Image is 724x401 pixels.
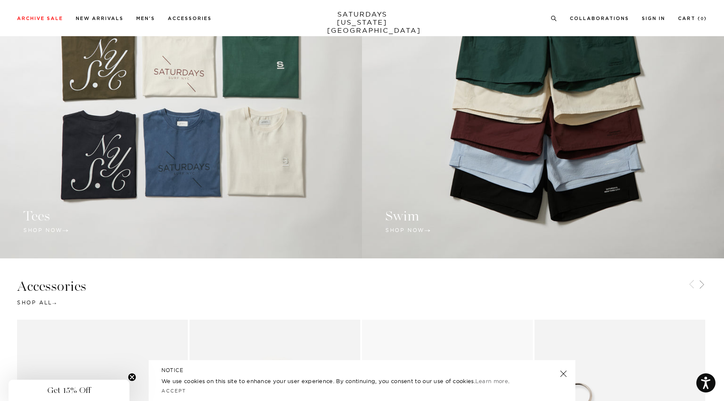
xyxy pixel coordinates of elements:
a: New Arrivals [76,16,124,21]
h3: Accessories [17,279,707,293]
small: 0 [701,17,704,21]
a: Cart (0) [678,16,707,21]
a: Archive Sale [17,16,63,21]
a: SATURDAYS[US_STATE][GEOGRAPHIC_DATA] [327,10,397,34]
div: Get 15% OffClose teaser [9,380,129,401]
a: Sign In [642,16,665,21]
a: Accessories [168,16,212,21]
h5: NOTICE [161,367,563,374]
a: Learn more [475,378,508,384]
p: We use cookies on this site to enhance your user experience. By continuing, you consent to our us... [161,377,532,385]
button: Close teaser [128,373,136,381]
a: Accept [161,388,186,394]
a: Collaborations [570,16,629,21]
span: Get 15% Off [47,385,91,395]
a: Shop All [17,299,56,306]
a: Men's [136,16,155,21]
